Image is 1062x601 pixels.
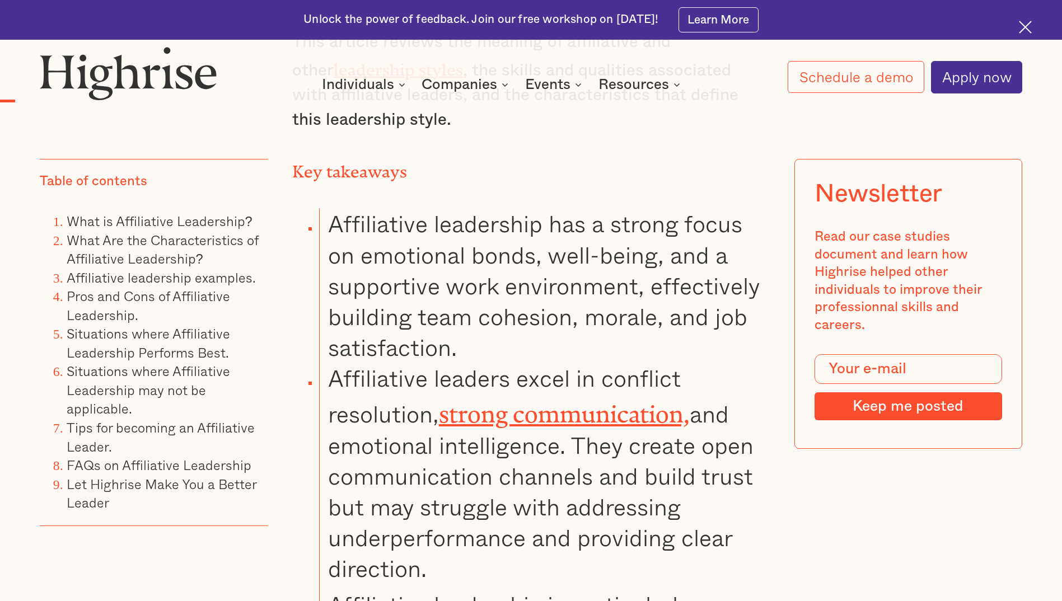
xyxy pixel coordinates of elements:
[815,392,1002,420] input: Keep me posted
[525,78,570,91] div: Events
[679,7,759,32] a: Learn More
[67,285,230,325] a: Pros and Cons of Affiliative Leadership.
[815,354,1002,420] form: Modal Form
[67,229,258,269] a: What Are the Characteristics of Affiliative Leadership?
[319,208,770,363] li: Affiliative leadership has a strong focus on emotional bonds, well-being, and a supportive work e...
[40,46,217,100] img: Highrise logo
[292,162,407,173] strong: Key takeaways
[815,180,942,209] div: Newsletter
[67,361,230,419] a: Situations where Affiliative Leadership may not be applicable.
[1019,21,1032,34] img: Cross icon
[67,323,230,363] a: Situations where Affiliative Leadership Performs Best.
[422,78,497,91] div: Companies
[319,363,770,584] li: Affiliative leaders excel in conflict resolution, and emotional intelligence. They create open co...
[422,78,512,91] div: Companies
[303,12,658,27] div: Unlock the power of feedback. Join our free workshop on [DATE]!
[788,61,924,93] a: Schedule a demo
[67,454,251,475] a: FAQs on Affiliative Leadership
[598,78,684,91] div: Resources
[598,78,669,91] div: Resources
[322,78,394,91] div: Individuals
[67,210,252,231] a: What is Affiliative Leadership?
[815,228,1002,334] div: Read our case studies document and learn how Highrise helped other individuals to improve their p...
[439,401,690,416] a: strong communication,
[40,173,147,191] div: Table of contents
[67,473,256,513] a: Let Highrise Make You a Better Leader
[525,78,585,91] div: Events
[322,78,409,91] div: Individuals
[931,61,1022,93] a: Apply now
[67,417,255,457] a: Tips for becoming an Affiliative Leader.
[815,354,1002,384] input: Your e-mail
[67,267,256,288] a: Affiliative leadership examples.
